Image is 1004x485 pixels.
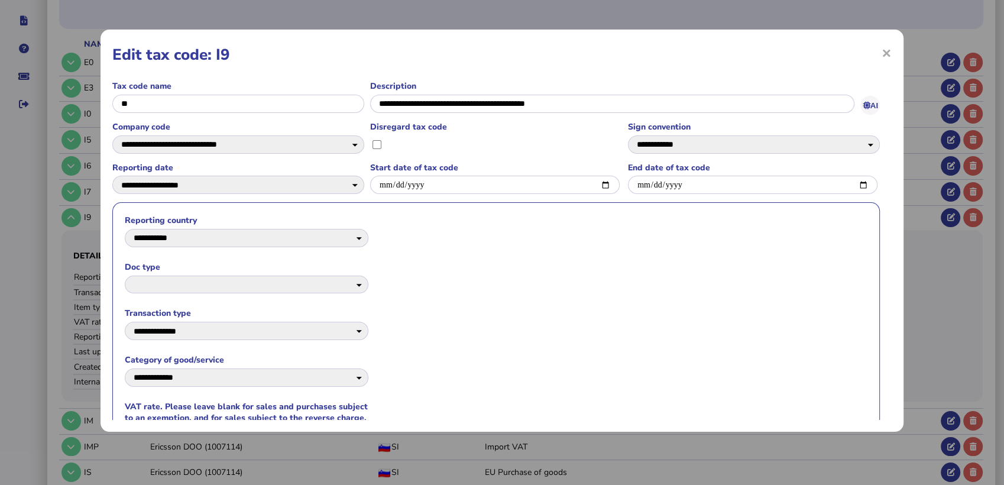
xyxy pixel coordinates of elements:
[370,162,622,173] label: Start date of tax code
[882,41,892,64] span: ×
[370,121,622,132] label: Disregard tax code
[125,354,368,366] label: Category of good/service
[628,162,880,173] label: End date of tax code
[112,44,892,65] h1: Edit tax code: I9
[860,96,880,115] button: AI
[125,261,368,273] label: Doc type
[125,401,368,423] label: VAT rate. Please leave blank for sales and purchases subject to an exemption, and for sales subje...
[370,80,880,92] label: Description
[125,308,368,319] label: Transaction type
[112,162,364,173] label: Reporting date
[112,121,364,132] label: Company code
[125,215,368,226] label: Reporting country
[112,80,364,92] label: Tax code name
[628,121,880,132] label: Sign convention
